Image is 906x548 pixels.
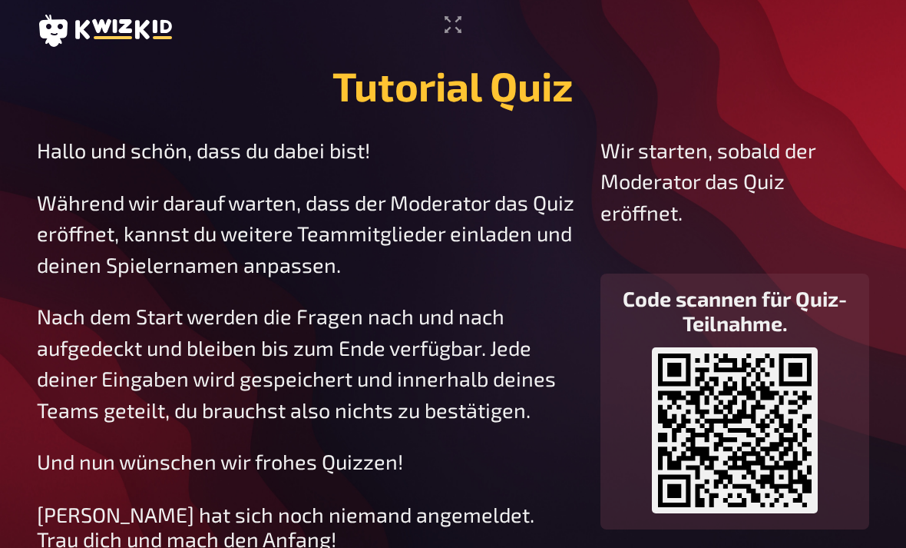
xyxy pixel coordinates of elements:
[438,12,468,37] button: Vollbildmodus aktivieren
[37,301,576,425] p: Nach dem Start werden die Fragen nach und nach aufgedeckt und bleiben bis zum Ende verfügbar. Jed...
[332,61,574,110] h1: Tutorial Quiz
[613,286,857,335] h3: Code scannen für Quiz-Teilnahme.
[37,446,576,477] p: Und nun wünschen wir frohes Quizzen!
[37,135,576,166] p: Hallo und schön, dass du dabei bist!
[37,187,576,281] p: Während wir darauf warten, dass der Moderator das Quiz eröffnet, kannst du weitere Teammitglieder...
[600,135,869,228] p: Wir starten, sobald der Moderator das Quiz eröffnet.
